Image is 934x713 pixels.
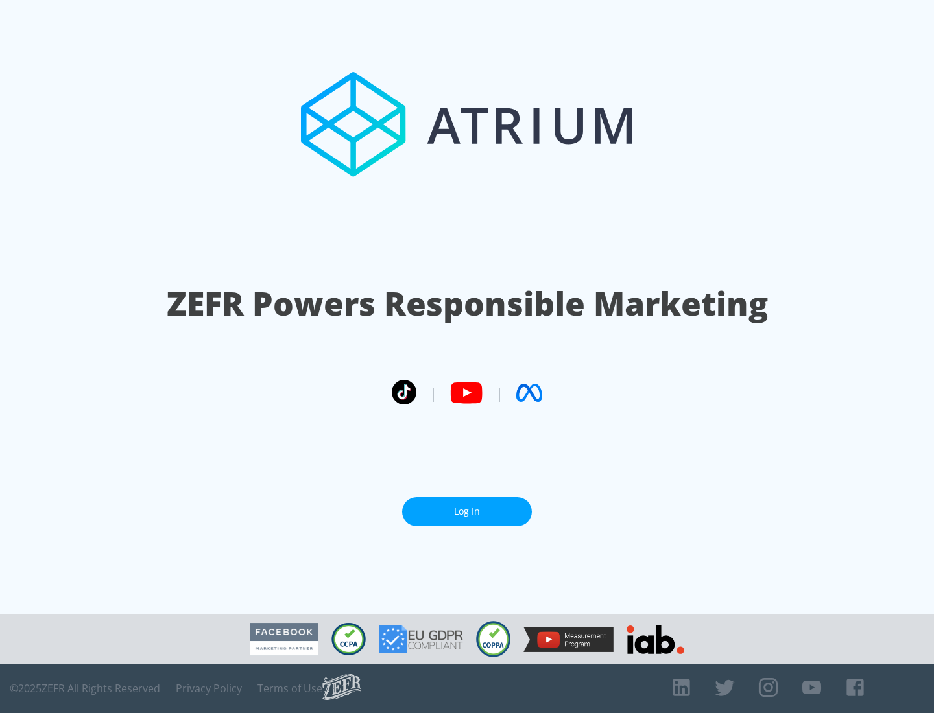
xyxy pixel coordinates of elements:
span: | [496,383,503,403]
a: Privacy Policy [176,682,242,695]
span: | [429,383,437,403]
a: Log In [402,497,532,526]
img: Facebook Marketing Partner [250,623,318,656]
span: © 2025 ZEFR All Rights Reserved [10,682,160,695]
a: Terms of Use [257,682,322,695]
img: COPPA Compliant [476,621,510,657]
img: IAB [627,625,684,654]
h1: ZEFR Powers Responsible Marketing [167,281,768,326]
img: YouTube Measurement Program [523,627,614,652]
img: CCPA Compliant [331,623,366,655]
img: GDPR Compliant [379,625,463,653]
